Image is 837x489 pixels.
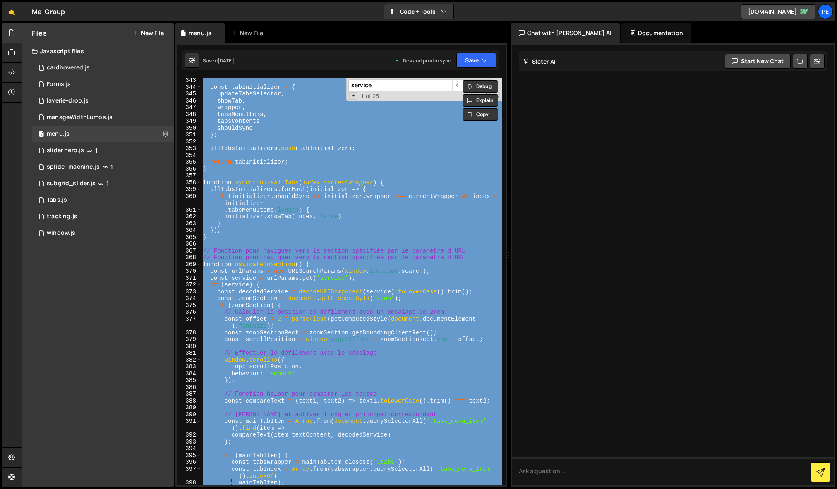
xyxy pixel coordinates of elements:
[177,411,201,418] div: 390
[32,76,174,93] div: 8607/18344.js
[47,147,84,154] div: slider hero.js
[177,104,201,111] div: 347
[189,29,211,37] div: menu.js
[32,142,174,159] div: 8607/25240.js
[2,2,22,21] a: 🤙
[32,208,174,225] div: 8607/20637.js
[177,118,201,125] div: 349
[177,459,201,466] div: 396
[177,193,201,207] div: 360
[177,220,201,227] div: 363
[177,281,201,289] div: 372
[47,196,67,204] div: Tabs.js
[177,77,201,84] div: 343
[177,261,201,268] div: 369
[177,275,201,282] div: 371
[177,138,201,146] div: 352
[177,91,201,98] div: 345
[47,64,90,72] div: cardhovered.js
[818,4,833,19] a: Pe
[177,479,201,487] div: 398
[203,57,234,64] div: Saved
[32,60,174,76] div: 8607/18409.js
[177,398,201,405] div: 388
[177,316,201,329] div: 377
[177,186,201,193] div: 359
[232,29,266,37] div: New File
[47,114,113,121] div: manageWidthLumos.js
[177,329,201,336] div: 378
[47,130,70,138] div: menu.js
[177,309,201,316] div: 376
[47,229,75,237] div: window.js
[177,152,201,159] div: 354
[177,98,201,105] div: 346
[494,92,500,100] span: Search In Selection
[32,225,174,241] div: 8607/17986.js
[384,4,453,19] button: Code + Tools
[177,336,201,343] div: 379
[177,466,201,479] div: 397
[32,7,65,17] div: Me-Group
[177,384,201,391] div: 386
[511,23,620,43] div: Chat with [PERSON_NAME] AI
[348,79,452,91] input: Search for
[32,93,174,109] div: 8607/32414.js
[177,241,201,248] div: 366
[32,109,174,126] div: 8607/18002.js
[177,125,201,132] div: 350
[177,439,201,446] div: 393
[177,145,201,152] div: 353
[32,159,174,175] div: 8607/37063.js
[47,81,71,88] div: Forms.js
[523,57,556,65] h2: Slater AI
[177,254,201,261] div: 368
[177,268,201,275] div: 370
[349,92,358,100] span: Toggle Replace mode
[177,111,201,118] div: 348
[177,248,201,255] div: 367
[177,289,201,296] div: 373
[95,147,98,154] span: 1
[177,432,201,439] div: 392
[177,172,201,179] div: 357
[621,23,691,43] div: Documentation
[177,84,201,91] div: 344
[110,164,113,170] span: 1
[39,131,44,138] span: 1
[177,227,201,234] div: 364
[177,452,201,459] div: 395
[177,207,201,214] div: 361
[177,370,201,377] div: 384
[177,391,201,398] div: 387
[357,93,382,100] span: 1 of 25
[177,179,201,186] div: 358
[456,53,496,68] button: Save
[177,377,201,384] div: 385
[218,57,234,64] div: [DATE]
[177,404,201,411] div: 389
[32,175,174,192] div: 8607/20778.js
[47,163,100,171] div: splide_machine.js
[177,234,201,241] div: 365
[725,54,791,69] button: Start new chat
[177,343,201,350] div: 380
[47,213,77,220] div: tracking.js
[47,180,96,187] div: subgrid_slider.js
[452,79,464,91] span: ​
[177,295,201,302] div: 374
[32,192,174,208] div: 8607/17978.js
[177,131,201,138] div: 351
[177,350,201,357] div: 381
[395,57,451,64] div: Dev and prod in sync
[177,213,201,220] div: 362
[463,94,498,107] button: Explain
[177,445,201,452] div: 394
[463,80,498,93] button: Debug
[177,302,201,309] div: 375
[177,159,201,166] div: 355
[177,166,201,173] div: 356
[177,418,201,432] div: 391
[32,126,174,142] div: 8607/18248.js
